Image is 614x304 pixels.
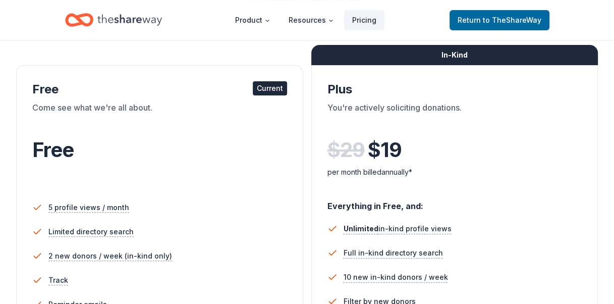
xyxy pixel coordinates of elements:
[344,224,452,233] span: in-kind profile views
[327,191,582,213] div: Everything in Free, and:
[344,10,384,30] a: Pricing
[458,14,541,26] span: Return
[32,102,287,130] div: Come see what we're all about.
[344,224,378,233] span: Unlimited
[327,166,582,178] div: per month billed annually*
[281,10,342,30] button: Resources
[48,250,172,262] span: 2 new donors / week (in-kind only)
[48,274,68,286] span: Track
[65,8,162,32] a: Home
[227,10,278,30] button: Product
[227,8,384,32] nav: Main
[32,81,287,97] div: Free
[344,271,448,283] span: 10 new in-kind donors / week
[48,226,134,238] span: Limited directory search
[253,81,287,95] div: Current
[48,201,129,214] span: 5 profile views / month
[450,10,549,30] a: Returnto TheShareWay
[32,137,74,162] span: Free
[368,136,402,164] span: $ 19
[327,81,582,97] div: Plus
[311,45,598,65] div: In-Kind
[483,16,541,24] span: to TheShareWay
[344,247,443,259] span: Full in-kind directory search
[327,102,582,130] div: You're actively soliciting donations.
